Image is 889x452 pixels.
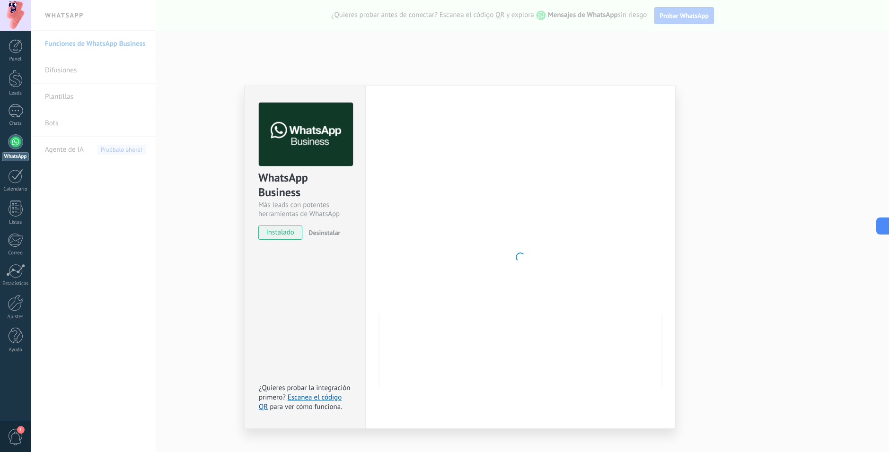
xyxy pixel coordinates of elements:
[2,281,29,287] div: Estadísticas
[259,393,342,411] a: Escanea el código QR
[259,383,351,402] span: ¿Quieres probar la integración primero?
[270,402,342,411] span: para ver cómo funciona.
[259,226,302,240] span: instalado
[2,250,29,256] div: Correo
[2,219,29,226] div: Listas
[17,426,25,434] span: 1
[258,170,352,200] div: WhatsApp Business
[258,200,352,218] div: Más leads con potentes herramientas de WhatsApp
[2,56,29,62] div: Panel
[2,121,29,127] div: Chats
[2,152,29,161] div: WhatsApp
[308,228,340,237] span: Desinstalar
[2,314,29,320] div: Ajustes
[2,347,29,353] div: Ayuda
[2,186,29,192] div: Calendario
[305,226,340,240] button: Desinstalar
[259,103,353,166] img: logo_main.png
[2,90,29,96] div: Leads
